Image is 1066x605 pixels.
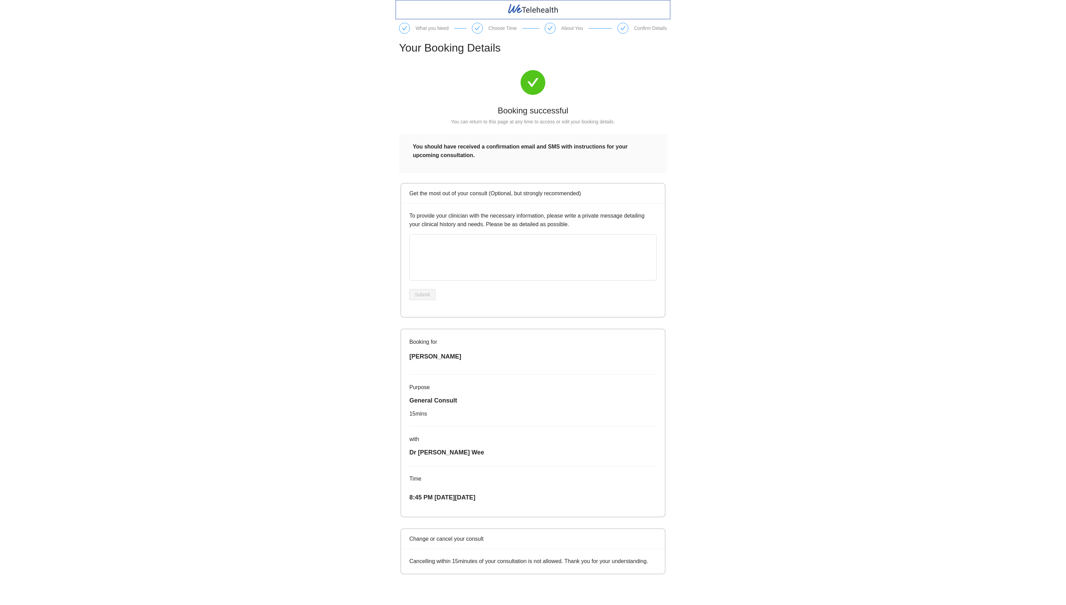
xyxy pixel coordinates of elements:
h1: Your Booking Details [399,39,667,56]
span: check-circle [521,70,545,95]
div: Change or cancel your consult [409,529,657,549]
p: Booking for [409,338,657,346]
div: About You [561,25,583,31]
span: check [475,25,480,31]
div: Dr [PERSON_NAME] Wee [409,448,657,457]
img: WeTelehealth [507,3,559,14]
div: with [409,435,657,443]
div: Choose Time [488,25,517,31]
span: check [620,25,626,31]
div: Confirm Details [634,25,667,31]
div: Purpose [409,383,657,392]
span: check [547,25,553,31]
p: 8:45 PM [DATE][DATE] [409,493,657,502]
strong: You should have received a confirmation email and SMS with instructions for your upcoming consult... [413,144,628,158]
span: check [402,25,407,31]
p: To provide your clinician with the necessary information, please write a private message detailin... [409,211,657,229]
div: You can return to this page at any time to access or edit your booking details. [399,118,667,125]
button: Submit [409,289,435,300]
div: [PERSON_NAME] [409,352,657,361]
div: 15 mins [409,409,657,418]
div: General Consult [409,396,657,405]
div: Get the most out of your consult (Optional, but strongly recommended) [409,189,657,198]
p: Time [409,474,657,483]
div: What you Need [416,25,449,31]
div: Cancelling within 15 minutes of your consultation is not allowed. Thank you for your understanding. [409,557,657,565]
div: Booking successful [399,103,667,118]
